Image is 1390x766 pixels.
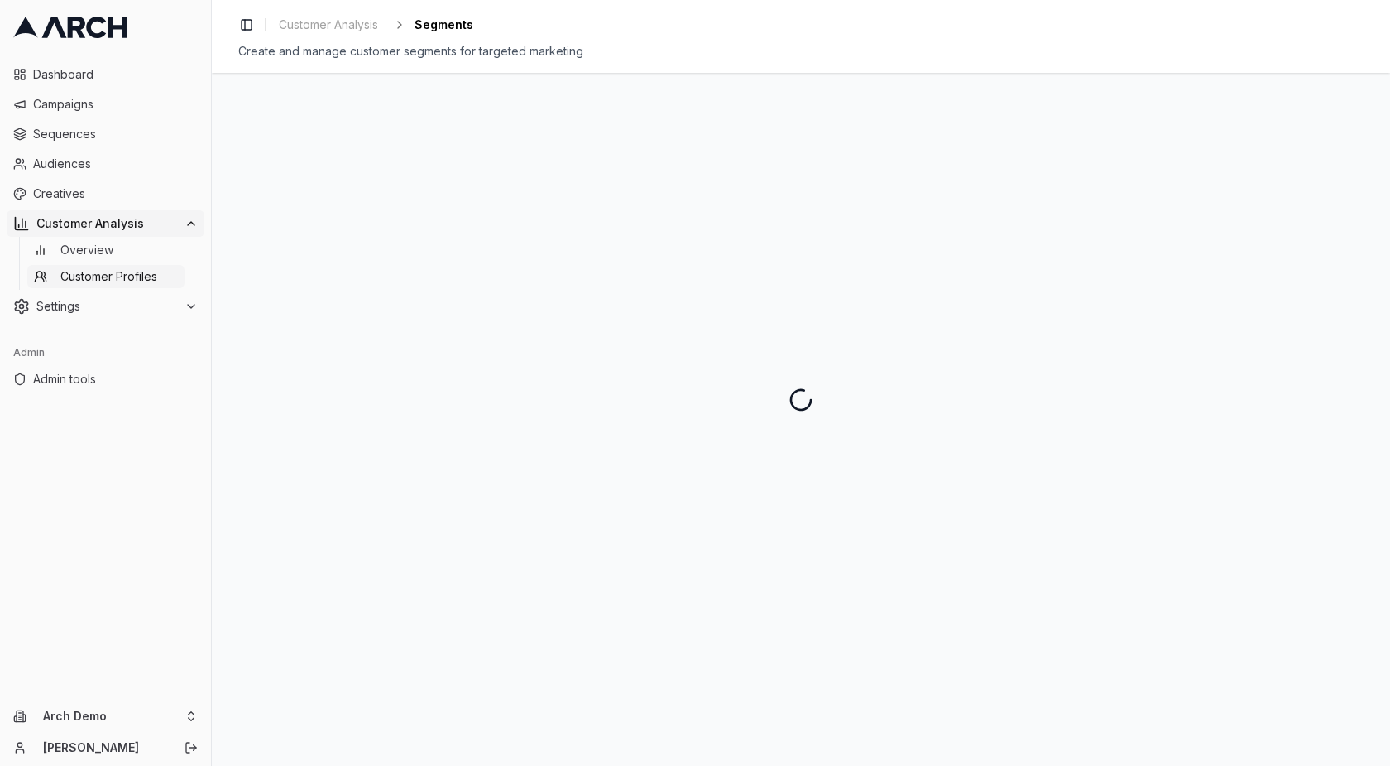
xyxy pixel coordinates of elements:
a: Overview [27,238,185,262]
div: Create and manage customer segments for targeted marketing [238,43,1364,60]
span: Dashboard [33,66,198,83]
a: Sequences [7,121,204,147]
a: Customer Profiles [27,265,185,288]
span: Segments [415,17,473,33]
button: Settings [7,293,204,320]
a: Campaigns [7,91,204,118]
nav: breadcrumb [272,13,473,36]
a: Customer Analysis [272,13,385,36]
a: Creatives [7,181,204,207]
span: Arch Demo [43,709,178,724]
div: Admin [7,340,204,366]
button: Customer Analysis [7,210,204,237]
span: Customer Analysis [279,17,378,33]
span: Overview [60,242,113,258]
button: Log out [180,736,203,759]
span: Settings [36,298,178,315]
a: [PERSON_NAME] [43,740,166,756]
a: Admin tools [7,366,204,393]
a: Audiences [7,151,204,177]
span: Sequences [33,126,198,142]
span: Customer Analysis [36,215,178,232]
span: Campaigns [33,96,198,113]
button: Arch Demo [7,703,204,730]
span: Creatives [33,185,198,202]
span: Audiences [33,156,198,172]
a: Dashboard [7,61,204,88]
span: Customer Profiles [60,268,157,285]
span: Admin tools [33,371,198,388]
